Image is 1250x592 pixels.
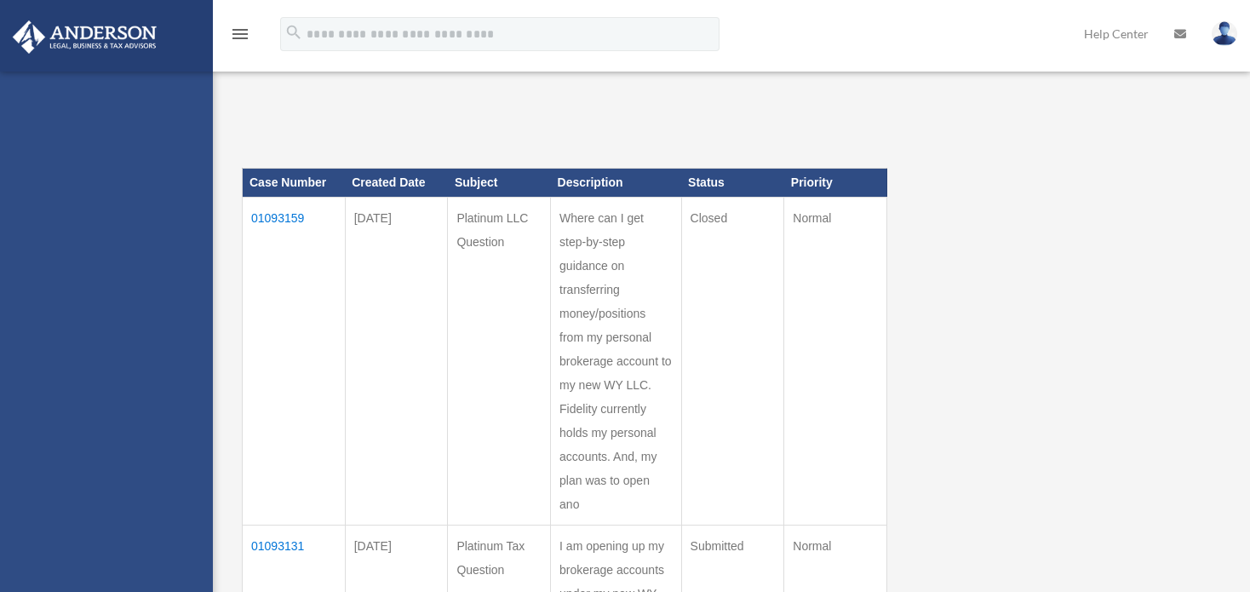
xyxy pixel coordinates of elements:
[230,24,250,44] i: menu
[243,198,346,526] td: 01093159
[345,169,448,198] th: Created Date
[551,169,682,198] th: Description
[784,198,887,526] td: Normal
[1212,21,1237,46] img: User Pic
[681,198,784,526] td: Closed
[784,169,887,198] th: Priority
[8,20,162,54] img: Anderson Advisors Platinum Portal
[345,198,448,526] td: [DATE]
[284,23,303,42] i: search
[243,169,346,198] th: Case Number
[681,169,784,198] th: Status
[551,198,682,526] td: Where can I get step-by-step guidance on transferring money/positions from my personal brokerage ...
[230,30,250,44] a: menu
[448,198,551,526] td: Platinum LLC Question
[448,169,551,198] th: Subject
